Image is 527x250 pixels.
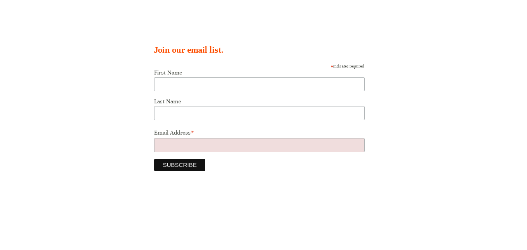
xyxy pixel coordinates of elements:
[154,126,364,137] label: Email Address
[154,62,364,69] div: indicates required
[154,69,364,76] label: First Name
[154,98,364,105] label: Last Name
[154,44,373,56] h2: Join our email list.
[154,159,205,171] input: SUBSCRIBE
